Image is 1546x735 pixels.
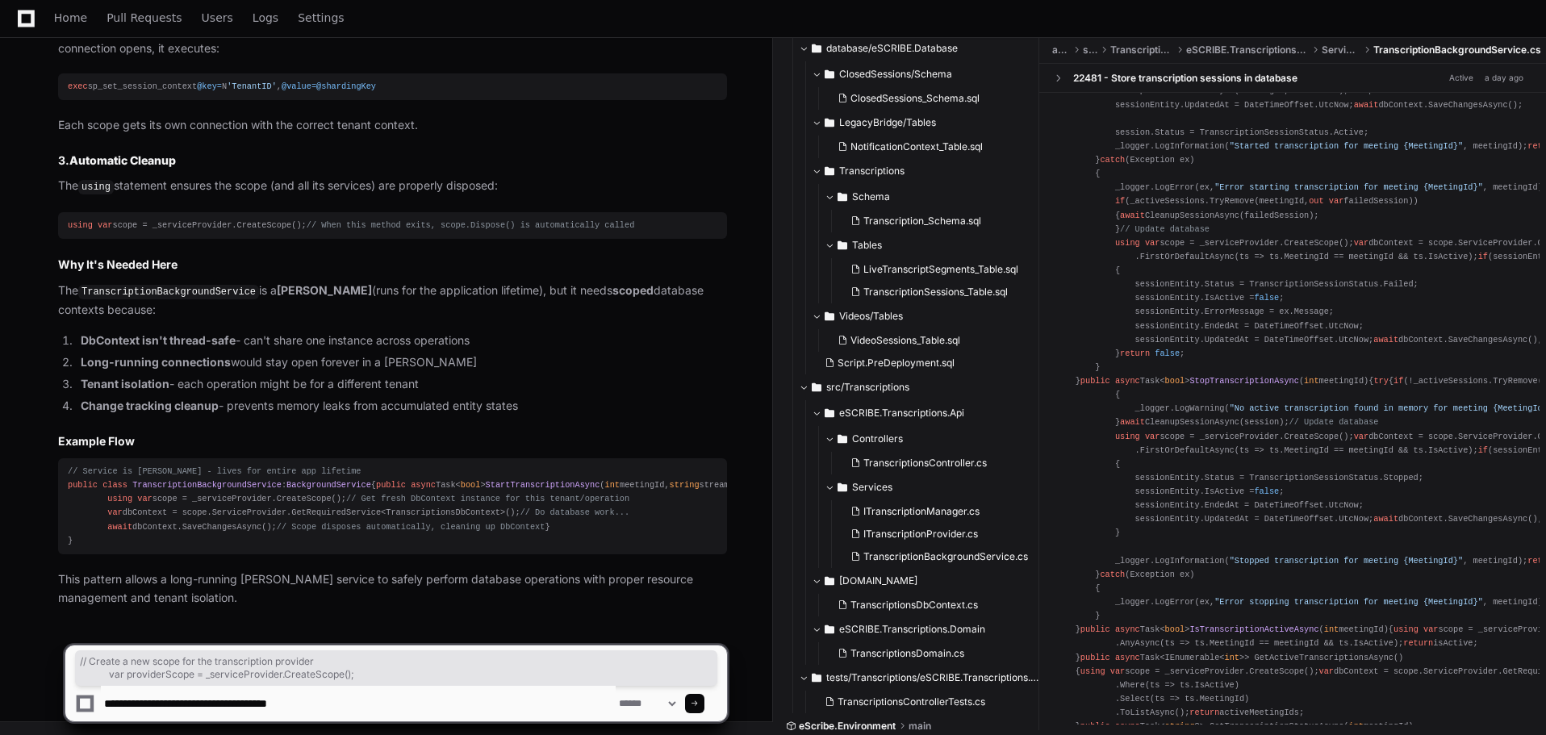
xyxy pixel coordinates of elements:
span: Active [1444,70,1478,86]
div: sp_set_session_context N , [68,80,717,94]
strong: scoped [612,283,654,297]
p: The is a (runs for the application lifetime), but it needs database contexts because: [58,282,727,319]
span: eSCRIBE.Transcriptions.Api [1186,44,1309,56]
button: database/eSCRIBE.Database [799,35,1040,61]
span: catch [1100,570,1125,579]
span: TranscriptionsDbContext.cs [850,599,978,612]
svg: Directory [838,236,847,255]
span: database/eSCRIBE.Database [826,42,958,55]
button: Transcriptions [812,158,1040,184]
span: TranscriptionsController.cs [863,457,987,470]
span: if [1115,197,1125,207]
span: try [1373,376,1388,386]
span: false [1254,487,1279,496]
span: await [107,522,132,532]
span: TranscriptionBackgroundService.cs [1373,44,1541,56]
strong: Long-running connections [81,355,231,369]
span: LegacyBridge/Tables [839,116,936,129]
span: bool [1165,376,1185,386]
strong: DbContext isn't thread-safe [81,333,236,347]
span: async [1115,376,1140,386]
span: apis [1052,44,1070,56]
h2: Example Flow [58,433,727,449]
span: Logs [253,13,278,23]
span: var [1145,238,1159,248]
div: 22481 - Store transcription sessions in database [1073,72,1297,85]
div: : { { scope = _serviceProvider.CreateScope(); dbContext = scope.ServiceProvider.GetRequiredServic... [68,465,717,548]
svg: Directory [825,113,834,132]
span: // When this method exits, scope.Dispose() is automatically called [307,220,635,230]
span: "Error starting transcription for meeting {MeetingId}" [1214,183,1483,193]
span: await [1120,211,1145,220]
span: if [1478,252,1488,261]
span: await [1354,100,1379,110]
button: Controllers [825,426,1040,452]
span: Transcriptions [1110,44,1173,56]
span: out [1309,197,1323,207]
li: - prevents memory leaks from accumulated entity states [76,397,727,416]
span: var [137,494,152,503]
span: ITranscriptionProvider.cs [863,528,978,541]
button: TranscriptionsDbContext.cs [831,594,1030,616]
span: int [604,480,619,490]
strong: [PERSON_NAME] [277,283,372,297]
span: async [411,480,436,490]
span: var [1354,432,1368,441]
span: false [1155,349,1180,358]
span: int [1304,376,1318,386]
svg: Directory [825,65,834,84]
span: var [1329,197,1343,207]
button: src/Transcriptions [799,374,1040,400]
span: using [68,220,93,230]
span: false [1254,294,1279,303]
span: VideoSessions_Table.sql [850,334,960,347]
p: The statement ensures the scope (and all its services) are properly disposed: [58,177,727,196]
span: Task< > ( ) [1080,376,1368,386]
span: // Service is [PERSON_NAME] - lives for entire app lifetime [68,466,361,476]
span: using [1115,238,1140,248]
button: Services [825,474,1040,500]
button: Script.PreDeployment.sql [818,352,1030,374]
button: Videos/Tables [812,303,1040,329]
span: catch [1100,155,1125,165]
span: TranscriptionBackgroundService [132,480,282,490]
span: if [1478,445,1488,455]
svg: Directory [838,478,847,497]
span: // Do database work... [520,507,630,517]
span: // Get fresh DbContext instance for this tenant/operation [346,494,629,503]
span: ITranscriptionManager.cs [863,505,980,518]
span: class [102,480,127,490]
li: - each operation might be for a different tenant [76,375,727,394]
span: TranscriptionBackgroundService.cs [863,550,1028,563]
span: Videos/Tables [839,310,903,323]
button: eSCRIBE.Transcriptions.Api [812,400,1040,426]
button: LegacyBridge/Tables [812,110,1040,136]
p: In this multi-tenant system, the scope ensures tenant-specific database contexts. Looking at the ... [58,21,727,58]
span: ClosedSessions_Schema.sql [850,92,980,105]
svg: Directory [825,571,834,591]
span: = [217,81,222,91]
span: "Stopped transcription for meeting {MeetingId}" [1230,556,1464,566]
span: exec [68,81,88,91]
li: would stay open forever in a [PERSON_NAME] [76,353,727,372]
h2: Why It's Needed Here [58,257,727,273]
span: Transcription_Schema.sql [863,215,981,228]
span: return [1120,349,1150,358]
span: meetingId [1304,376,1364,386]
button: ClosedSessions/Schema [812,61,1040,87]
svg: Directory [838,429,847,449]
span: @shardingKey [316,81,376,91]
h3: 3. [58,152,727,169]
span: Schema [852,190,890,203]
span: await [1373,515,1398,524]
span: src [1083,44,1097,56]
p: This pattern allows a long-running [PERSON_NAME] service to safely perform database operations wi... [58,570,727,608]
button: LiveTranscriptSegments_Table.sql [844,258,1030,281]
span: public [1080,376,1110,386]
span: await [1115,86,1140,96]
svg: Directory [825,307,834,326]
span: @key [197,81,217,91]
code: using [78,180,114,194]
strong: Tenant isolation [81,377,169,390]
span: Transcriptions [839,165,905,177]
